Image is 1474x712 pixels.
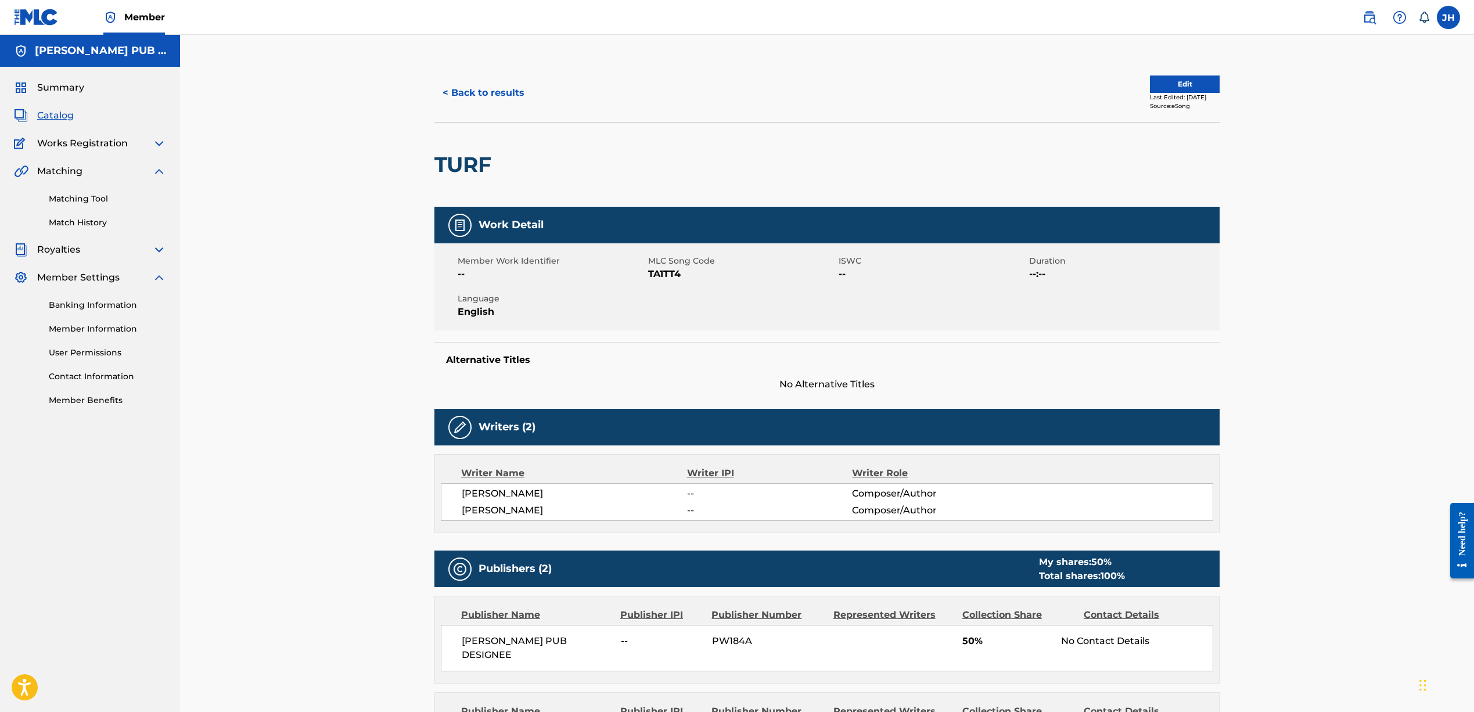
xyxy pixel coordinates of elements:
[1362,10,1376,24] img: search
[124,10,165,24] span: Member
[711,608,824,622] div: Publisher Number
[37,243,80,257] span: Royalties
[37,136,128,150] span: Works Registration
[839,255,1026,267] span: ISWC
[479,420,535,434] h5: Writers (2)
[453,562,467,576] img: Publishers
[1358,6,1381,29] a: Public Search
[833,608,954,622] div: Represented Writers
[462,487,687,501] span: [PERSON_NAME]
[648,255,836,267] span: MLC Song Code
[852,466,1002,480] div: Writer Role
[462,504,687,517] span: [PERSON_NAME]
[1418,12,1430,23] div: Notifications
[37,109,74,123] span: Catalog
[461,608,612,622] div: Publisher Name
[687,487,852,501] span: --
[479,218,544,232] h5: Work Detail
[14,109,74,123] a: CatalogCatalog
[1029,267,1217,281] span: --:--
[49,323,166,335] a: Member Information
[1416,656,1474,712] iframe: Chat Widget
[648,267,836,281] span: TA1TT4
[462,634,612,662] span: [PERSON_NAME] PUB DESIGNEE
[1150,75,1220,93] button: Edit
[1061,634,1213,648] div: No Contact Details
[14,271,28,285] img: Member Settings
[434,377,1220,391] span: No Alternative Titles
[49,394,166,407] a: Member Benefits
[1388,6,1411,29] div: Help
[434,152,497,178] h2: TURF
[962,634,1052,648] span: 50%
[35,44,166,57] h5: JEFFREY HARPER PUB DESIGNEE
[14,109,28,123] img: Catalog
[1091,556,1112,567] span: 50 %
[1150,102,1220,110] div: Source: eSong
[458,305,645,319] span: English
[37,271,120,285] span: Member Settings
[458,255,645,267] span: Member Work Identifier
[49,371,166,383] a: Contact Information
[152,136,166,150] img: expand
[446,354,1208,366] h5: Alternative Titles
[687,466,853,480] div: Writer IPI
[687,504,852,517] span: --
[1419,668,1426,703] div: Drag
[453,218,467,232] img: Work Detail
[1039,555,1125,569] div: My shares:
[49,217,166,229] a: Match History
[152,164,166,178] img: expand
[458,293,645,305] span: Language
[49,299,166,311] a: Banking Information
[49,347,166,359] a: User Permissions
[962,608,1075,622] div: Collection Share
[14,9,59,26] img: MLC Logo
[852,504,1002,517] span: Composer/Author
[479,562,552,576] h5: Publishers (2)
[461,466,687,480] div: Writer Name
[1084,608,1196,622] div: Contact Details
[1441,492,1474,588] iframe: Resource Center
[49,193,166,205] a: Matching Tool
[14,243,28,257] img: Royalties
[14,81,28,95] img: Summary
[712,634,825,648] span: PW184A
[1150,93,1220,102] div: Last Edited: [DATE]
[1039,569,1125,583] div: Total shares:
[152,271,166,285] img: expand
[152,243,166,257] img: expand
[103,10,117,24] img: Top Rightsholder
[621,634,703,648] span: --
[1101,570,1125,581] span: 100 %
[14,164,28,178] img: Matching
[1029,255,1217,267] span: Duration
[14,136,29,150] img: Works Registration
[839,267,1026,281] span: --
[434,78,533,107] button: < Back to results
[14,44,28,58] img: Accounts
[1437,6,1460,29] div: User Menu
[37,164,82,178] span: Matching
[14,81,84,95] a: SummarySummary
[37,81,84,95] span: Summary
[852,487,1002,501] span: Composer/Author
[453,420,467,434] img: Writers
[1393,10,1407,24] img: help
[620,608,703,622] div: Publisher IPI
[458,267,645,281] span: --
